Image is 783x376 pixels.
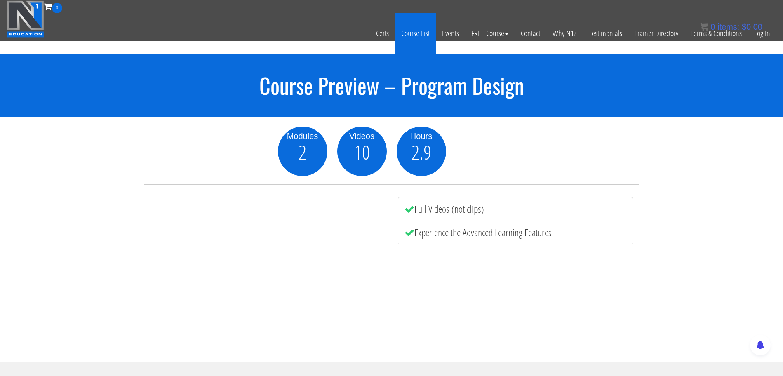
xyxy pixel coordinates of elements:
[44,1,62,12] a: 0
[354,142,370,162] span: 10
[411,142,431,162] span: 2.9
[299,142,306,162] span: 2
[710,22,715,31] span: 0
[370,13,395,54] a: Certs
[748,13,776,54] a: Log In
[583,13,628,54] a: Testimonials
[546,13,583,54] a: Why N1?
[684,13,748,54] a: Terms & Conditions
[337,130,387,142] div: Videos
[700,22,762,31] a: 0 items: $0.00
[52,3,62,13] span: 0
[436,13,465,54] a: Events
[398,221,633,244] li: Experience the Advanced Learning Features
[398,197,633,221] li: Full Videos (not clips)
[700,23,708,31] img: icon11.png
[397,130,446,142] div: Hours
[395,13,436,54] a: Course List
[717,22,739,31] span: items:
[515,13,546,54] a: Contact
[742,22,746,31] span: $
[465,13,515,54] a: FREE Course
[7,0,44,38] img: n1-education
[628,13,684,54] a: Trainer Directory
[742,22,762,31] bdi: 0.00
[278,130,327,142] div: Modules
